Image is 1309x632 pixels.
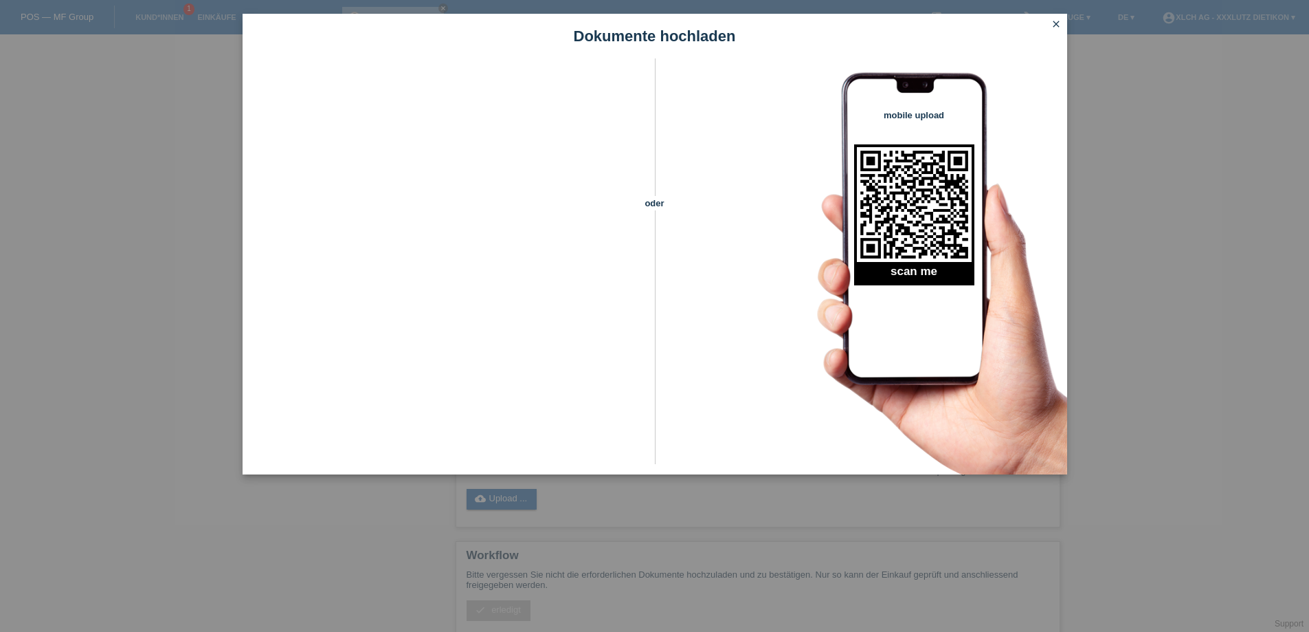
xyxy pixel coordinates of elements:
[263,93,631,437] iframe: Upload
[854,110,974,120] h4: mobile upload
[1051,19,1062,30] i: close
[631,196,679,210] span: oder
[854,265,974,285] h2: scan me
[243,28,1067,45] h1: Dokumente hochladen
[1047,17,1065,33] a: close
